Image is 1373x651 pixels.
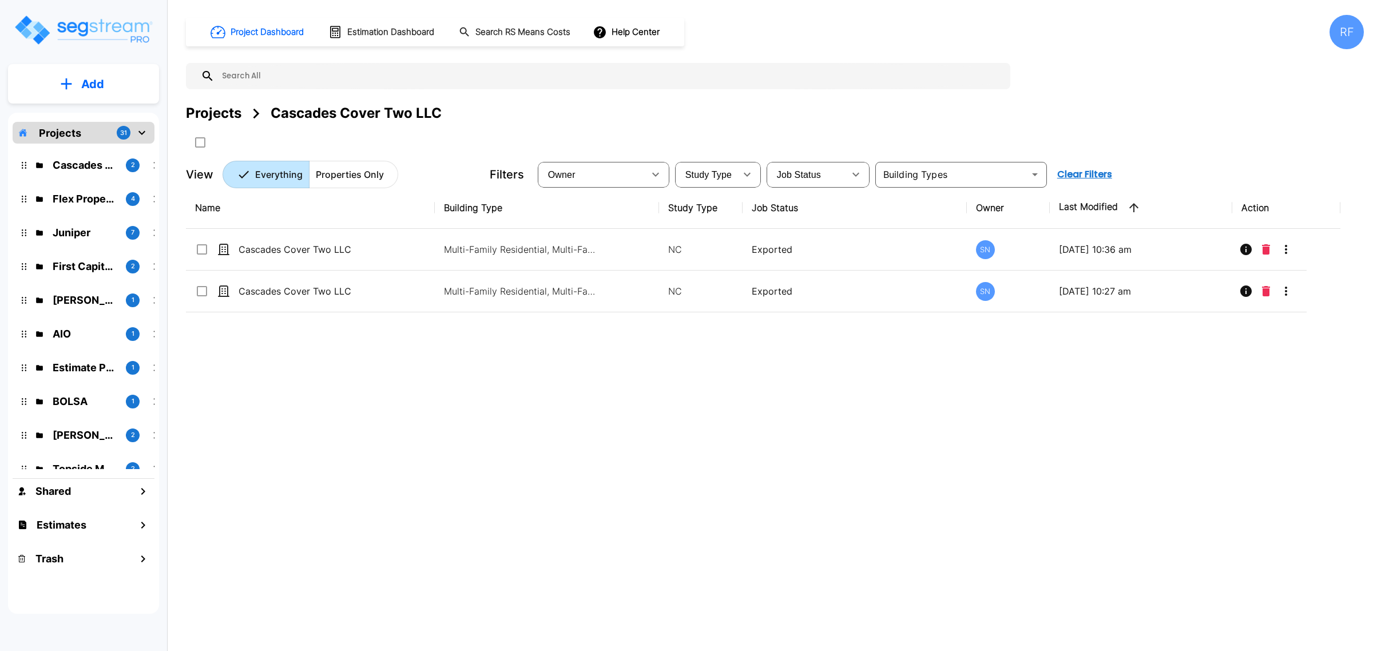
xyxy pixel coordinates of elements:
div: SN [976,240,995,259]
p: Juniper [53,225,117,240]
button: Help Center [590,21,664,43]
p: AIO [53,326,117,342]
p: View [186,166,213,183]
p: BOLSA [53,394,117,409]
th: Study Type [659,187,742,229]
p: Multi-Family Residential, Multi-Family Residential, Multi-Family Residential, Multi-Family Reside... [444,284,598,298]
button: More-Options [1275,238,1297,261]
p: 1 [132,363,134,372]
th: Name [186,187,435,229]
th: Job Status [743,187,967,229]
button: More-Options [1275,280,1297,303]
p: Cascades Cover Two LLC [53,157,117,173]
div: RF [1330,15,1364,49]
p: 4 [131,194,135,204]
button: Delete [1257,238,1275,261]
p: Exported [752,284,958,298]
p: 2 [131,261,135,271]
button: Estimation Dashboard [324,20,441,44]
img: Logo [13,14,153,46]
button: Info [1235,238,1257,261]
p: 2 [131,160,135,170]
div: Select [677,158,736,190]
p: Gindi [53,427,117,443]
button: Project Dashboard [206,19,310,45]
p: 1 [132,396,134,406]
p: 1 [132,295,134,305]
h1: Project Dashboard [231,26,304,39]
p: Properties Only [316,168,384,181]
p: Flex Properties [53,191,117,207]
p: 1 [132,329,134,339]
h1: Shared [35,483,71,499]
th: Owner [967,187,1050,229]
button: Everything [223,161,309,188]
p: [DATE] 10:27 am [1059,284,1223,298]
div: SN [976,282,995,301]
p: Cascades Cover Two LLC - Phase 2 [239,243,353,256]
div: Platform [223,161,398,188]
p: Exported [752,243,958,256]
p: 7 [131,228,134,237]
p: NC [668,284,733,298]
p: 2 [131,464,135,474]
p: 2 [131,430,135,440]
div: Select [769,158,844,190]
h1: Trash [35,551,64,566]
span: Study Type [685,170,732,180]
p: Topside Marinas [53,461,117,477]
button: Open [1027,166,1043,182]
p: Add [81,76,104,93]
p: Cascades Cover Two LLC - Phase 3 [239,284,353,298]
input: Search All [215,63,1005,89]
span: Owner [548,170,576,180]
p: Kessler Rental [53,292,117,308]
input: Building Types [879,166,1025,182]
h1: Estimates [37,517,86,533]
p: Everything [255,168,303,181]
p: 31 [120,128,127,138]
p: Filters [490,166,524,183]
h1: Estimation Dashboard [347,26,434,39]
h1: Search RS Means Costs [475,26,570,39]
th: Building Type [435,187,659,229]
p: Multi-Family Residential, Multi-Family Residential, Multi-Family Residential, Multi-Family Reside... [444,243,598,256]
button: Add [8,68,159,101]
p: First Capital Advisors [53,259,117,274]
button: Info [1235,280,1257,303]
p: Projects [39,125,81,141]
button: Delete [1257,280,1275,303]
span: Job Status [777,170,821,180]
button: SelectAll [189,131,212,154]
p: Estimate Property [53,360,117,375]
div: Cascades Cover Two LLC [271,103,442,124]
button: Search RS Means Costs [454,21,577,43]
th: Action [1232,187,1340,229]
th: Last Modified [1050,187,1232,229]
div: Select [540,158,644,190]
div: Projects [186,103,241,124]
button: Clear Filters [1053,163,1117,186]
p: NC [668,243,733,256]
p: [DATE] 10:36 am [1059,243,1223,256]
button: Properties Only [309,161,398,188]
